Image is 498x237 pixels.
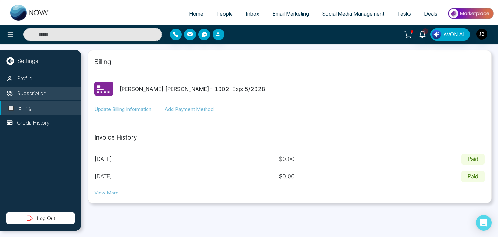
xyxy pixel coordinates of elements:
[94,155,112,164] p: [DATE]
[443,31,465,38] span: AVON AI
[94,172,112,181] p: [DATE]
[476,29,487,40] img: User Avatar
[216,10,233,17] span: People
[322,10,384,17] span: Social Media Management
[424,10,437,17] span: Deals
[447,6,494,21] img: Market-place.gif
[17,89,46,98] p: Subscription
[418,7,444,20] a: Deals
[391,7,418,20] a: Tasks
[210,7,239,20] a: People
[189,10,203,17] span: Home
[94,189,119,197] button: View More
[120,85,265,94] p: [PERSON_NAME] [PERSON_NAME] - 1002 , Exp: 5 / 2028
[430,28,470,41] button: AVON AI
[246,10,259,17] span: Inbox
[183,7,210,20] a: Home
[94,106,151,113] button: Update Billing Information
[17,74,32,83] p: Profile
[94,57,485,67] p: Billing
[279,155,295,164] p: $ 0.00
[315,7,391,20] a: Social Media Management
[422,28,428,34] span: 6
[165,106,214,113] button: Add Payment Method
[17,119,50,127] p: Credit History
[461,171,485,182] p: Paid
[432,30,441,39] img: Lead Flow
[279,172,295,181] p: $ 0.00
[239,7,266,20] a: Inbox
[18,56,38,65] p: Settings
[6,212,75,224] button: Log Out
[461,154,485,165] p: Paid
[272,10,309,17] span: Email Marketing
[10,5,49,21] img: Nova CRM Logo
[18,104,32,112] p: Billing
[397,10,411,17] span: Tasks
[94,133,485,143] p: Invoice History
[266,7,315,20] a: Email Marketing
[476,215,492,231] div: Open Intercom Messenger
[415,28,430,40] a: 6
